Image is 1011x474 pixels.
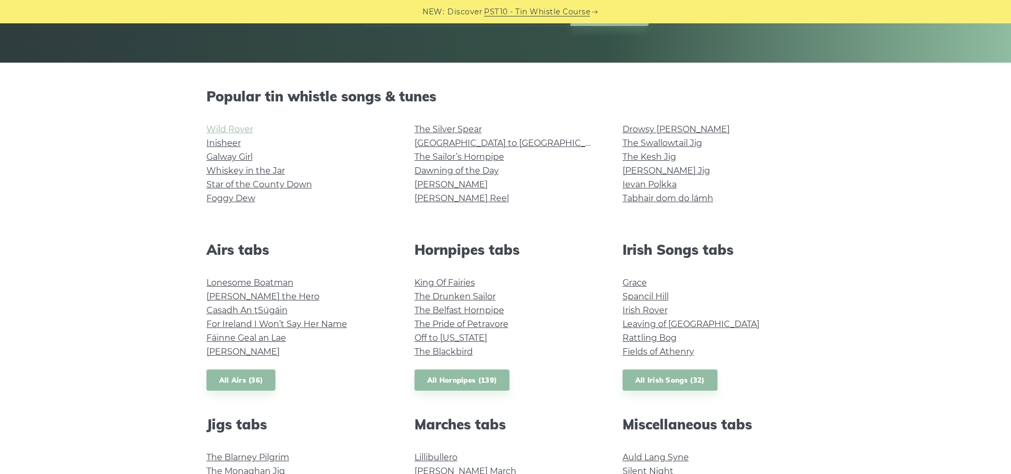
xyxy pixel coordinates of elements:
a: For Ireland I Won’t Say Her Name [206,319,347,329]
h2: Popular tin whistle songs & tunes [206,88,805,105]
h2: Marches tabs [414,416,597,433]
a: Whiskey in the Jar [206,166,285,176]
a: Foggy Dew [206,193,255,203]
a: Auld Lang Syne [623,452,689,462]
a: [PERSON_NAME] Reel [414,193,509,203]
a: Galway Girl [206,152,253,162]
a: Grace [623,278,647,288]
a: PST10 - Tin Whistle Course [484,6,590,18]
a: Irish Rover [623,305,668,315]
a: Tabhair dom do lámh [623,193,713,203]
a: King Of Fairies [414,278,475,288]
a: [GEOGRAPHIC_DATA] to [GEOGRAPHIC_DATA] [414,138,610,148]
a: The Pride of Petravore [414,319,508,329]
a: Drowsy [PERSON_NAME] [623,124,730,134]
a: Lonesome Boatman [206,278,293,288]
a: The Belfast Hornpipe [414,305,504,315]
a: All Hornpipes (139) [414,369,510,391]
a: Fields of Athenry [623,347,694,357]
a: [PERSON_NAME] the Hero [206,291,319,301]
a: Inisheer [206,138,241,148]
span: Discover [447,6,482,18]
a: Fáinne Geal an Lae [206,333,286,343]
a: Wild Rover [206,124,253,134]
h2: Airs tabs [206,242,389,258]
h2: Irish Songs tabs [623,242,805,258]
a: Rattling Bog [623,333,677,343]
a: The Sailor’s Hornpipe [414,152,504,162]
a: The Swallowtail Jig [623,138,702,148]
a: The Drunken Sailor [414,291,496,301]
a: [PERSON_NAME] Jig [623,166,710,176]
a: Ievan Polkka [623,179,677,189]
a: Star of the County Down [206,179,312,189]
a: All Airs (36) [206,369,276,391]
a: Leaving of [GEOGRAPHIC_DATA] [623,319,759,329]
a: Spancil Hill [623,291,669,301]
a: The Kesh Jig [623,152,676,162]
a: The Silver Spear [414,124,482,134]
h2: Hornpipes tabs [414,242,597,258]
h2: Jigs tabs [206,416,389,433]
a: [PERSON_NAME] [414,179,488,189]
span: NEW: [422,6,444,18]
a: The Blackbird [414,347,473,357]
a: Off to [US_STATE] [414,333,487,343]
a: Dawning of the Day [414,166,499,176]
a: All Irish Songs (32) [623,369,718,391]
a: [PERSON_NAME] [206,347,280,357]
h2: Miscellaneous tabs [623,416,805,433]
a: Lillibullero [414,452,457,462]
a: Casadh An tSúgáin [206,305,288,315]
a: The Blarney Pilgrim [206,452,289,462]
